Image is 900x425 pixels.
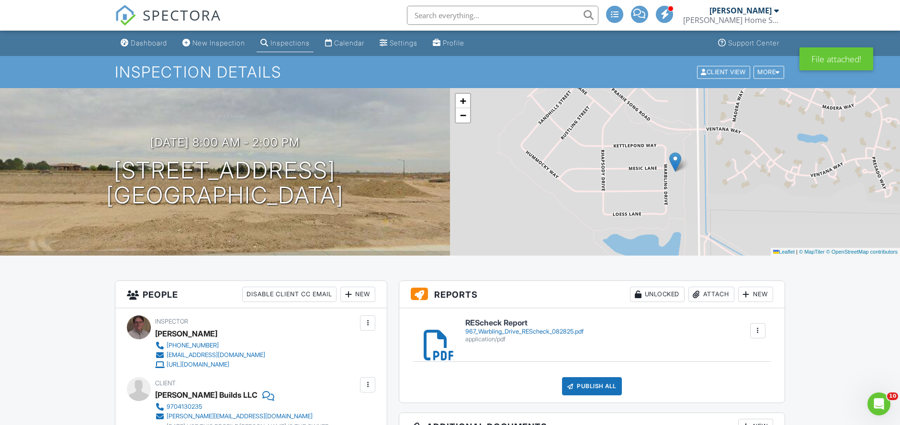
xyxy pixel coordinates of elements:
a: [EMAIL_ADDRESS][DOMAIN_NAME] [155,350,265,360]
div: Profile [443,39,464,47]
img: The Best Home Inspection Software - Spectora [115,5,136,26]
div: Inspections [270,39,310,47]
h3: People [115,281,387,308]
div: Attach [688,287,734,302]
div: 967_Warbling_Drive_REScheck_082825.pdf [465,328,584,336]
div: New [738,287,773,302]
div: Dashboard [131,39,167,47]
h3: [DATE] 8:00 am - 2:00 pm [150,136,300,149]
div: [EMAIL_ADDRESS][DOMAIN_NAME] [167,351,265,359]
div: Unlocked [630,287,685,302]
a: Zoom out [456,108,470,123]
div: Client View [697,66,750,78]
span: | [796,249,798,255]
a: Zoom in [456,94,470,108]
a: Leaflet [773,249,795,255]
h3: Reports [399,281,785,308]
div: Support Center [728,39,779,47]
h6: REScheck Report [465,319,584,327]
div: 9704130235 [167,403,202,411]
a: © MapTiler [799,249,825,255]
span: SPECTORA [143,5,221,25]
div: application/pdf [465,336,584,343]
div: Disable Client CC Email [242,287,337,302]
h1: [STREET_ADDRESS] [GEOGRAPHIC_DATA] [106,158,344,209]
div: File attached! [799,47,873,70]
h1: Inspection Details [115,64,785,80]
a: Support Center [714,34,783,52]
input: Search everything... [407,6,598,25]
span: 10 [887,392,898,400]
div: Calendar [334,39,364,47]
span: − [460,109,466,121]
div: Settings [390,39,417,47]
a: 9704130235 [155,402,329,412]
span: + [460,95,466,107]
div: [URL][DOMAIN_NAME] [167,361,229,369]
a: © OpenStreetMap contributors [826,249,898,255]
a: REScheck Report 967_Warbling_Drive_REScheck_082825.pdf application/pdf [465,319,584,343]
a: Settings [376,34,421,52]
a: Calendar [321,34,368,52]
div: More [754,66,785,78]
iframe: Intercom live chat [867,392,890,415]
div: [PHONE_NUMBER] [167,342,219,349]
img: Marker [669,152,681,172]
a: [PHONE_NUMBER] [155,341,265,350]
div: [PERSON_NAME] Builds LLC [155,388,258,402]
a: Inspections [257,34,314,52]
a: Client View [696,68,753,75]
div: [PERSON_NAME] [155,326,217,341]
a: SPECTORA [115,13,221,33]
div: [PERSON_NAME] [709,6,772,15]
div: [PERSON_NAME][EMAIL_ADDRESS][DOMAIN_NAME] [167,413,313,420]
a: [PERSON_NAME][EMAIL_ADDRESS][DOMAIN_NAME] [155,412,329,421]
div: New [340,287,375,302]
span: Client [155,380,176,387]
a: Dashboard [117,34,171,52]
div: Publish All [562,377,622,395]
div: New Inspection [192,39,245,47]
span: Inspector [155,318,188,325]
a: New Inspection [179,34,249,52]
div: Scott Home Services, LLC [683,15,779,25]
a: [URL][DOMAIN_NAME] [155,360,265,369]
a: Profile [429,34,468,52]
